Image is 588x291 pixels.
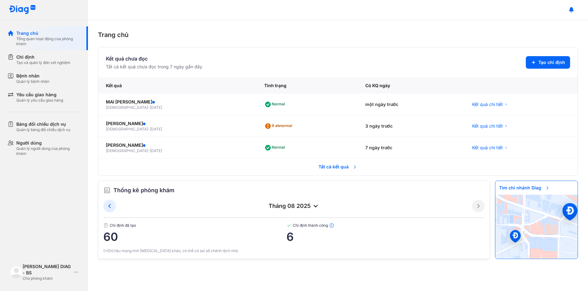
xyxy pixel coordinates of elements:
[16,30,80,36] div: Trang chủ
[286,223,291,228] img: checked-green.01cc79e0.svg
[148,148,150,153] span: -
[16,36,80,46] div: Tổng quan hoạt động của phòng khám
[106,99,249,105] div: MAI [PERSON_NAME]
[16,54,70,60] div: Chỉ định
[358,115,465,137] div: 3 ngày trước
[150,127,162,131] span: [DATE]
[16,92,63,98] div: Yêu cầu giao hàng
[150,105,162,110] span: [DATE]
[16,98,63,103] div: Quản lý yêu cầu giao hàng
[16,121,70,127] div: Bảng đối chiếu dịch vụ
[16,140,80,146] div: Người dùng
[106,105,148,110] span: [DEMOGRAPHIC_DATA]
[329,223,334,228] img: info.7e716105.svg
[98,77,257,94] div: Kết quả
[150,148,162,153] span: [DATE]
[98,30,578,40] div: Trang chủ
[103,230,286,243] span: 60
[538,59,565,66] span: Tạo chỉ định
[472,123,503,129] span: Kết quả chi tiết
[106,127,148,131] span: [DEMOGRAPHIC_DATA]
[23,276,71,281] div: Chủ phòng khám
[148,127,150,131] span: -
[286,223,485,228] span: Chỉ định thành công
[264,99,287,109] div: Normal
[358,137,465,159] div: 7 ngày trước
[103,248,485,254] div: (*)Dữ liệu mang tính [MEDICAL_DATA] khảo, có thể có sai số chênh lệch nhỏ.
[106,64,202,70] div: Tất cả kết quả chưa đọc trong 7 ngày gần đây
[257,77,358,94] div: Tình trạng
[16,146,80,156] div: Quản lý người dùng của phòng khám
[9,5,36,15] img: logo
[10,266,23,278] img: logo
[106,55,202,62] div: Kết quả chưa đọc
[16,73,49,79] div: Bệnh nhân
[103,187,111,194] img: order.5a6da16c.svg
[286,230,485,243] span: 6
[148,105,150,110] span: -
[472,101,503,108] span: Kết quả chi tiết
[264,143,287,153] div: Normal
[16,79,49,84] div: Quản lý bệnh nhân
[16,127,70,132] div: Quản lý bảng đối chiếu dịch vụ
[116,202,472,210] div: tháng 08 2025
[315,160,361,174] span: Tất cả kết quả
[113,186,174,195] span: Thống kê phòng khám
[526,56,570,69] button: Tạo chỉ định
[358,77,465,94] div: Có KQ ngày
[103,223,286,228] span: Chỉ định đã tạo
[264,121,295,131] div: 9 abnormal
[106,142,249,148] div: [PERSON_NAME]
[472,145,503,151] span: Kết quả chi tiết
[103,223,108,228] img: document.50c4cfd0.svg
[16,60,70,65] div: Tạo và quản lý đơn xét nghiệm
[358,94,465,115] div: một ngày trước
[23,263,71,276] div: [PERSON_NAME] DIAG - BS
[106,148,148,153] span: [DEMOGRAPHIC_DATA]
[495,181,554,195] span: Tìm chi nhánh Diag
[106,120,249,127] div: [PERSON_NAME]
